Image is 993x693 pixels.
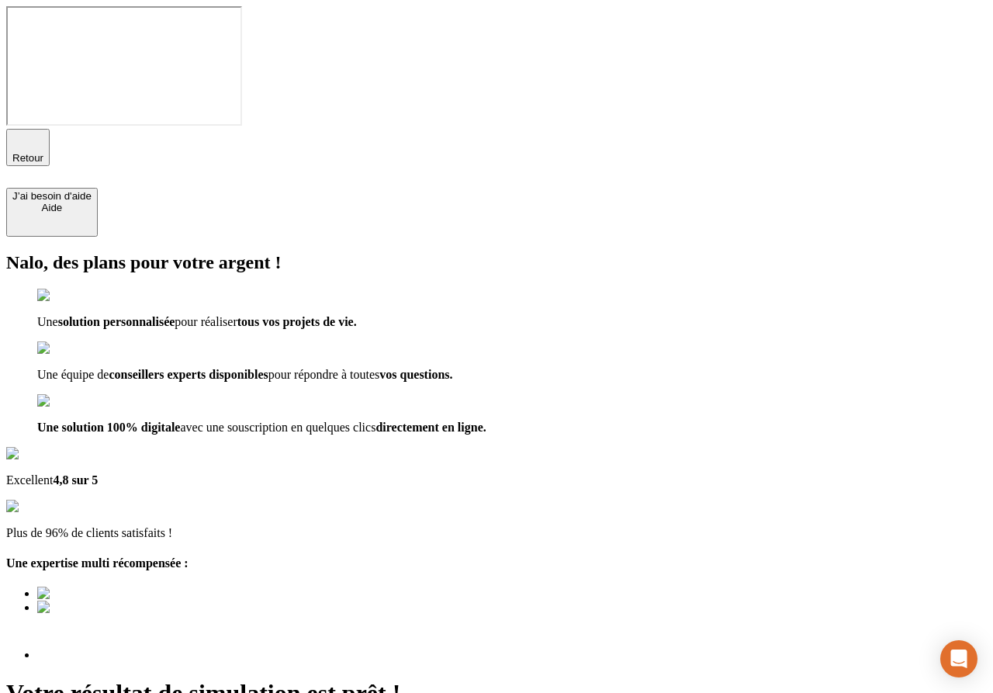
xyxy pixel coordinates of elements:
[37,315,58,328] span: Une
[37,421,180,434] span: Une solution 100% digitale
[237,315,357,328] span: tous vos projets de vie.
[37,587,181,601] img: Best savings advice award
[268,368,380,381] span: pour répondre à toutes
[12,152,43,164] span: Retour
[58,315,175,328] span: solution personnalisée
[6,447,96,461] img: Google Review
[37,368,109,381] span: Une équipe de
[6,500,83,514] img: reviews stars
[6,473,53,487] span: Excellent
[379,368,452,381] span: vos questions.
[6,526,987,540] p: Plus de 96% de clients satisfaits !
[37,289,104,303] img: checkmark
[37,394,104,408] img: checkmark
[6,129,50,166] button: Retour
[180,421,375,434] span: avec une souscription en quelques clics
[6,252,987,273] h2: Nalo, des plans pour votre argent !
[109,368,268,381] span: conseillers experts disponibles
[12,202,92,213] div: Aide
[175,315,237,328] span: pour réaliser
[37,341,104,355] img: checkmark
[6,556,987,570] h4: Une expertise multi récompensée :
[37,615,82,659] img: Best savings advice award
[6,188,98,237] button: J’ai besoin d'aideAide
[12,190,92,202] div: J’ai besoin d'aide
[37,601,181,615] img: Best savings advice award
[53,473,98,487] span: 4,8 sur 5
[375,421,486,434] span: directement en ligne.
[940,640,977,677] div: Open Intercom Messenger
